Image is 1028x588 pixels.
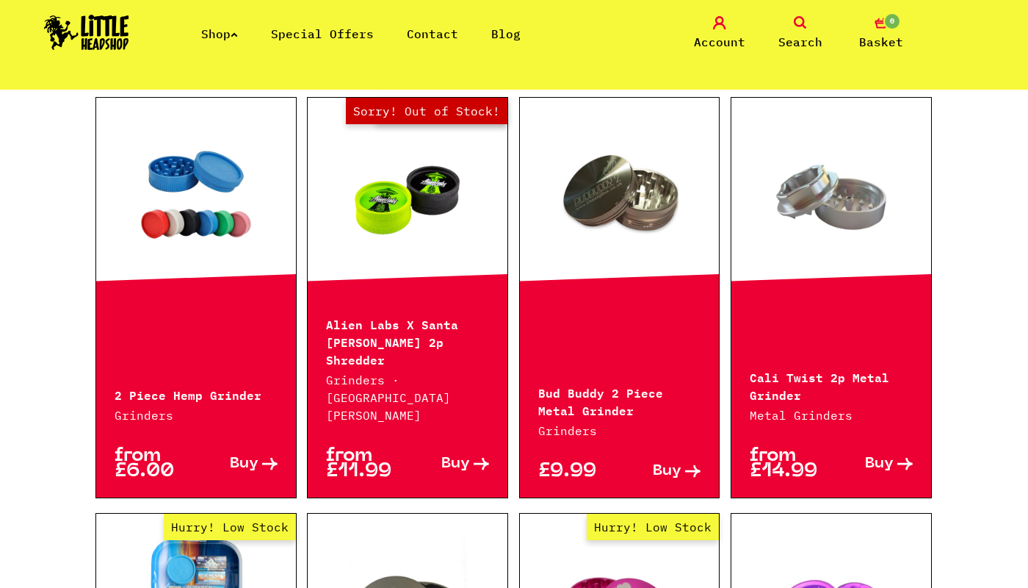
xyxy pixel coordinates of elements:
[653,464,681,479] span: Buy
[844,16,918,51] a: 0 Basket
[44,15,129,50] img: Little Head Shop Logo
[859,33,903,51] span: Basket
[764,16,837,51] a: Search
[408,448,489,479] a: Buy
[115,406,278,424] p: Grinders
[865,456,894,472] span: Buy
[538,464,620,479] p: £9.99
[196,448,278,479] a: Buy
[346,98,507,124] span: Sorry! Out of Stock!
[326,448,408,479] p: from £11.99
[778,33,822,51] span: Search
[230,456,258,472] span: Buy
[883,12,901,30] span: 0
[326,371,489,424] p: Grinders · [GEOGRAPHIC_DATA][PERSON_NAME]
[587,514,719,540] span: Hurry! Low Stock
[750,448,831,479] p: from £14.99
[308,123,507,270] a: Hurry! Low Stock Sorry! Out of Stock!
[441,456,470,472] span: Buy
[750,406,913,424] p: Metal Grinders
[271,26,374,41] a: Special Offers
[694,33,745,51] span: Account
[115,385,278,403] p: 2 Piece Hemp Grinder
[326,315,489,367] p: Alien Labs X Santa [PERSON_NAME] 2p Shredder
[750,367,913,403] p: Cali Twist 2p Metal Grinder
[491,26,521,41] a: Blog
[831,448,913,479] a: Buy
[115,448,196,479] p: from £6.00
[538,383,701,418] p: Bud Buddy 2 Piece Metal Grinder
[620,464,701,479] a: Buy
[164,514,296,540] span: Hurry! Low Stock
[538,422,701,440] p: Grinders
[201,26,238,41] a: Shop
[407,26,458,41] a: Contact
